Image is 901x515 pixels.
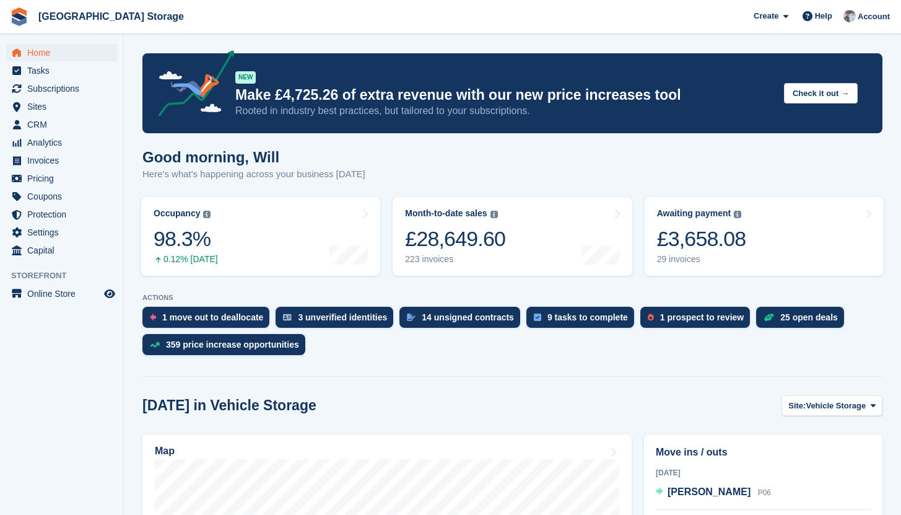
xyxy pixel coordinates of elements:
img: task-75834270c22a3079a89374b754ae025e5fb1db73e45f91037f5363f120a921f8.svg [534,314,541,321]
img: price-adjustments-announcement-icon-8257ccfd72463d97f412b2fc003d46551f7dbcb40ab6d574587a9cd5c0d94... [148,50,235,121]
h1: Good morning, Will [142,149,365,165]
h2: Map [155,446,175,457]
span: Subscriptions [27,80,102,97]
img: Will Strivens [843,10,856,22]
div: 1 prospect to review [660,312,744,322]
span: Invoices [27,152,102,169]
button: Check it out → [784,83,858,103]
a: Month-to-date sales £28,649.60 223 invoices [393,197,632,276]
a: Occupancy 98.3% 0.12% [DATE] [141,197,380,276]
div: 25 open deals [780,312,838,322]
a: Awaiting payment £3,658.08 29 invoices [645,197,884,276]
p: Rooted in industry best practices, but tailored to your subscriptions. [235,104,774,118]
a: [GEOGRAPHIC_DATA] Storage [33,6,189,27]
span: CRM [27,116,102,133]
img: price_increase_opportunities-93ffe204e8149a01c8c9dc8f82e8f89637d9d84a8eef4429ea346261dce0b2c0.svg [150,342,160,348]
span: Vehicle Storage [806,400,866,412]
button: Site: Vehicle Storage [781,395,882,416]
a: menu [6,242,117,259]
div: 14 unsigned contracts [422,312,514,322]
img: icon-info-grey-7440780725fd019a000dd9b08b2336e03edf1995a4989e88bcd33f0948082b44.svg [490,211,498,218]
a: menu [6,44,117,61]
div: 1 move out to deallocate [162,312,263,322]
a: 9 tasks to complete [526,307,640,334]
img: stora-icon-8386f47178a22dfd0bd8f6a31ec36ba5ce8667c1dd55bd0f319d3a0aa187defe.svg [10,7,28,26]
img: prospect-51fa495bee0391a8d652442698ab0144808aea92771e9ea1ae160a38d050c398.svg [648,314,654,321]
a: menu [6,224,117,241]
span: Site: [788,400,806,412]
div: 359 price increase opportunities [166,340,299,350]
span: Protection [27,206,102,223]
div: £28,649.60 [405,226,505,252]
span: Create [754,10,778,22]
span: P06 [758,488,771,497]
div: NEW [235,71,256,84]
span: Pricing [27,170,102,187]
span: Account [858,11,890,23]
span: Coupons [27,188,102,205]
a: menu [6,285,117,302]
span: Online Store [27,285,102,302]
a: menu [6,152,117,169]
a: 25 open deals [756,307,850,334]
span: Help [815,10,832,22]
a: menu [6,170,117,187]
a: 14 unsigned contracts [399,307,526,334]
img: deal-1b604bf984904fb50ccaf53a9ad4b4a5d6e5aea283cecdc64d6e3604feb123c2.svg [764,313,774,322]
img: verify_identity-adf6edd0f0f0b5bbfe63781bf79b02c33cf7c696d77639b501bdc392416b5a36.svg [283,314,292,321]
div: 9 tasks to complete [547,312,628,322]
a: Preview store [102,286,117,301]
a: 1 move out to deallocate [142,307,276,334]
p: ACTIONS [142,294,882,302]
img: icon-info-grey-7440780725fd019a000dd9b08b2336e03edf1995a4989e88bcd33f0948082b44.svg [734,211,741,218]
a: 3 unverified identities [276,307,399,334]
span: Sites [27,98,102,115]
div: 98.3% [154,226,218,252]
a: 1 prospect to review [640,307,756,334]
h2: [DATE] in Vehicle Storage [142,397,316,414]
span: Home [27,44,102,61]
img: contract_signature_icon-13c848040528278c33f63329250d36e43548de30e8caae1d1a13099fd9432cc5.svg [407,314,416,321]
a: [PERSON_NAME] P06 [656,485,771,501]
a: menu [6,134,117,151]
div: 0.12% [DATE] [154,254,218,265]
div: 223 invoices [405,254,505,265]
span: Analytics [27,134,102,151]
div: £3,658.08 [657,226,746,252]
p: Make £4,725.26 of extra revenue with our new price increases tool [235,86,774,104]
a: menu [6,80,117,97]
img: move_outs_to_deallocate_icon-f764333ba52eb49d3ac5e1228854f67142a1ed5810a6f6cc68b1a99e826820c5.svg [150,314,156,321]
a: menu [6,62,117,79]
a: menu [6,206,117,223]
img: icon-info-grey-7440780725fd019a000dd9b08b2336e03edf1995a4989e88bcd33f0948082b44.svg [203,211,211,218]
span: [PERSON_NAME] [668,486,751,497]
div: Awaiting payment [657,208,731,219]
div: Occupancy [154,208,200,219]
p: Here's what's happening across your business [DATE] [142,167,365,182]
div: [DATE] [656,467,871,478]
span: Storefront [11,270,123,282]
div: 3 unverified identities [298,312,387,322]
span: Tasks [27,62,102,79]
div: Month-to-date sales [405,208,487,219]
div: 29 invoices [657,254,746,265]
span: Settings [27,224,102,241]
a: menu [6,98,117,115]
span: Capital [27,242,102,259]
a: 359 price increase opportunities [142,334,311,361]
h2: Move ins / outs [656,445,871,460]
a: menu [6,188,117,205]
a: menu [6,116,117,133]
